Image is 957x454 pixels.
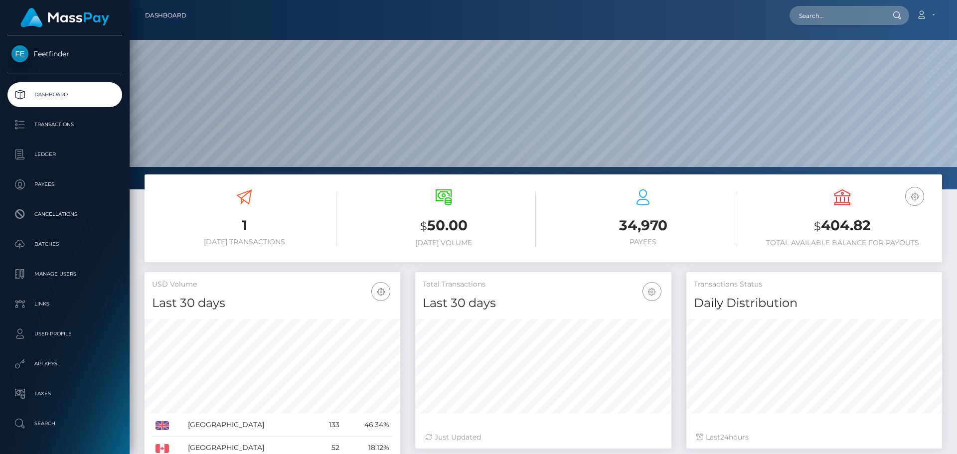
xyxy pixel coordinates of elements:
td: [GEOGRAPHIC_DATA] [184,414,316,437]
p: Payees [11,177,118,192]
small: $ [814,219,821,233]
img: Feetfinder [11,45,28,62]
img: GB.png [156,421,169,430]
p: Search [11,416,118,431]
h6: Total Available Balance for Payouts [750,239,935,247]
span: 24 [720,433,729,442]
h4: Daily Distribution [694,295,935,312]
h6: Payees [551,238,735,246]
a: Taxes [7,381,122,406]
a: Payees [7,172,122,197]
h3: 404.82 [750,216,935,236]
h5: Total Transactions [423,280,663,290]
div: Last hours [696,432,932,443]
div: Just Updated [425,432,661,443]
img: CA.png [156,444,169,453]
small: $ [420,219,427,233]
h3: 1 [152,216,336,235]
p: API Keys [11,356,118,371]
a: Transactions [7,112,122,137]
h3: 34,970 [551,216,735,235]
p: Batches [11,237,118,252]
a: Ledger [7,142,122,167]
a: Batches [7,232,122,257]
p: Manage Users [11,267,118,282]
a: API Keys [7,351,122,376]
a: Cancellations [7,202,122,227]
td: 46.34% [343,414,393,437]
p: Ledger [11,147,118,162]
a: Links [7,292,122,316]
p: Transactions [11,117,118,132]
p: Links [11,297,118,311]
h6: [DATE] Transactions [152,238,336,246]
p: Taxes [11,386,118,401]
h5: Transactions Status [694,280,935,290]
a: Dashboard [7,82,122,107]
a: Dashboard [145,5,186,26]
h6: [DATE] Volume [351,239,536,247]
img: MassPay Logo [20,8,109,27]
p: User Profile [11,326,118,341]
h4: Last 30 days [423,295,663,312]
span: Feetfinder [7,49,122,58]
h4: Last 30 days [152,295,393,312]
a: User Profile [7,321,122,346]
h5: USD Volume [152,280,393,290]
input: Search... [790,6,883,25]
p: Cancellations [11,207,118,222]
h3: 50.00 [351,216,536,236]
a: Search [7,411,122,436]
td: 133 [315,414,342,437]
p: Dashboard [11,87,118,102]
a: Manage Users [7,262,122,287]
